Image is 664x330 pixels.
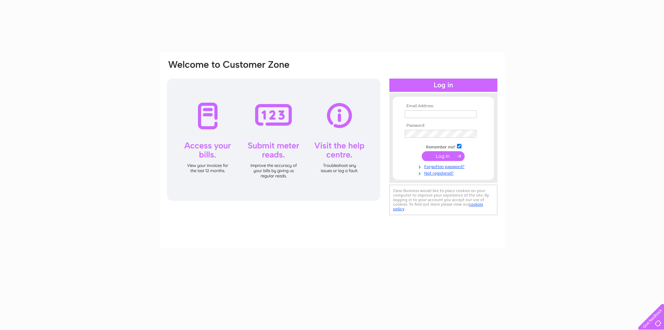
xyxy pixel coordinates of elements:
[403,104,484,109] th: Email Address:
[403,143,484,150] td: Remember me?
[405,169,484,176] a: Not registered?
[405,163,484,169] a: Forgotten password?
[422,151,465,161] input: Submit
[393,202,483,211] a: cookies policy
[403,123,484,128] th: Password:
[389,185,497,215] div: Clear Business would like to place cookies on your computer to improve your experience of the sit...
